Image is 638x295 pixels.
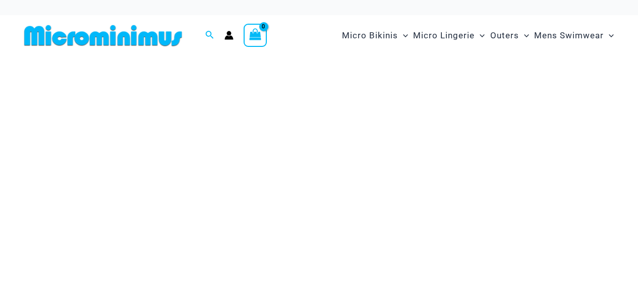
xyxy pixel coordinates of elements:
[475,23,485,48] span: Menu Toggle
[411,20,487,51] a: Micro LingerieMenu ToggleMenu Toggle
[413,23,475,48] span: Micro Lingerie
[534,23,604,48] span: Mens Swimwear
[532,20,616,51] a: Mens SwimwearMenu ToggleMenu Toggle
[398,23,408,48] span: Menu Toggle
[224,31,234,40] a: Account icon link
[205,29,214,42] a: Search icon link
[338,19,618,52] nav: Site Navigation
[490,23,519,48] span: Outers
[244,24,267,47] a: View Shopping Cart, empty
[339,20,411,51] a: Micro BikinisMenu ToggleMenu Toggle
[20,24,186,47] img: MM SHOP LOGO FLAT
[604,23,614,48] span: Menu Toggle
[488,20,532,51] a: OutersMenu ToggleMenu Toggle
[342,23,398,48] span: Micro Bikinis
[519,23,529,48] span: Menu Toggle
